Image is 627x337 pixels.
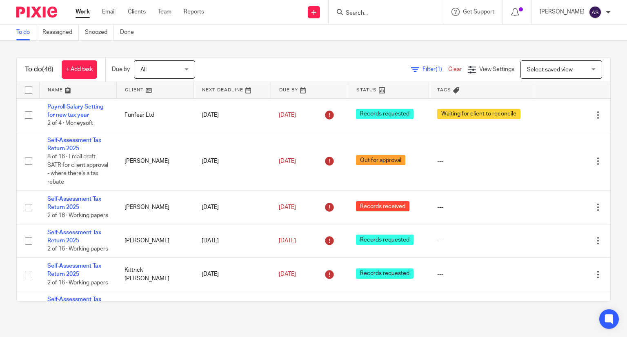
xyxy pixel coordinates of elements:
[47,104,103,118] a: Payroll Salary Setting for new tax year
[437,270,525,278] div: ---
[42,66,53,73] span: (46)
[279,204,296,210] span: [DATE]
[47,154,108,185] span: 8 of 16 · Email draft SATR for client approval - where there's a tax rebate
[112,65,130,73] p: Due by
[479,67,514,72] span: View Settings
[437,157,525,165] div: ---
[279,158,296,164] span: [DATE]
[540,8,585,16] p: [PERSON_NAME]
[85,24,114,40] a: Snoozed
[62,60,97,79] a: + Add task
[47,213,108,219] span: 2 of 16 · Working papers
[527,67,573,73] span: Select saved view
[47,137,101,151] a: Self-Assessment Tax Return 2025
[193,132,271,191] td: [DATE]
[158,8,171,16] a: Team
[116,258,193,291] td: Kittrick [PERSON_NAME]
[193,191,271,224] td: [DATE]
[193,224,271,257] td: [DATE]
[76,8,90,16] a: Work
[116,224,193,257] td: [PERSON_NAME]
[356,201,409,211] span: Records received
[47,246,108,252] span: 2 of 16 · Working papers
[193,98,271,132] td: [DATE]
[116,191,193,224] td: [PERSON_NAME]
[279,271,296,277] span: [DATE]
[47,120,93,126] span: 2 of 4 · Moneysoft
[437,203,525,211] div: ---
[116,132,193,191] td: [PERSON_NAME]
[448,67,462,72] a: Clear
[184,8,204,16] a: Reports
[356,268,414,279] span: Records requested
[193,258,271,291] td: [DATE]
[42,24,79,40] a: Reassigned
[120,24,140,40] a: Done
[128,8,146,16] a: Clients
[16,24,36,40] a: To do
[47,280,108,286] span: 2 of 16 · Working papers
[345,10,418,17] input: Search
[279,112,296,118] span: [DATE]
[47,263,101,277] a: Self-Assessment Tax Return 2025
[47,230,101,244] a: Self-Assessment Tax Return 2025
[47,297,101,310] a: Self-Assessment Tax Return 2025
[102,8,116,16] a: Email
[356,155,405,165] span: Out for approval
[437,109,520,119] span: Waiting for client to reconcile
[193,291,271,325] td: [DATE]
[25,65,53,74] h1: To do
[140,67,147,73] span: All
[436,67,442,72] span: (1)
[437,237,525,245] div: ---
[463,9,494,15] span: Get Support
[437,88,451,92] span: Tags
[356,109,414,119] span: Records requested
[16,7,57,18] img: Pixie
[116,98,193,132] td: Funfear Ltd
[356,235,414,245] span: Records requested
[116,291,193,325] td: The Reigate Pop Up
[47,196,101,210] a: Self-Assessment Tax Return 2025
[422,67,448,72] span: Filter
[589,6,602,19] img: svg%3E
[279,238,296,244] span: [DATE]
